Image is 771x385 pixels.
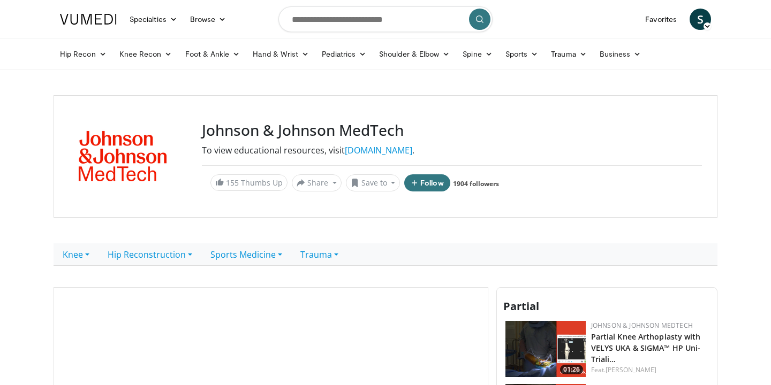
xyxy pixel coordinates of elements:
a: [PERSON_NAME] [606,365,656,374]
button: Share [292,174,342,191]
a: Trauma [291,243,347,266]
input: Search topics, interventions [278,6,493,32]
a: Specialties [123,9,184,30]
a: Foot & Ankle [179,43,247,65]
a: S [690,9,711,30]
a: Hip Recon [54,43,113,65]
button: Save to [346,174,400,191]
a: Pediatrics [315,43,373,65]
a: Trauma [545,43,593,65]
a: 01:26 [505,321,586,377]
button: Follow [404,174,450,191]
a: Hip Reconstruction [99,243,201,266]
a: Knee Recon [113,43,179,65]
span: Partial [503,299,539,313]
span: 01:26 [560,365,583,374]
a: Spine [456,43,498,65]
img: 54517014-b7e0-49d7-8366-be4d35b6cc59.png.150x105_q85_crop-smart_upscale.png [505,321,586,377]
a: Hand & Wrist [246,43,315,65]
div: To view educational resources, visit . [202,144,702,157]
a: Johnson & Johnson MedTech [591,321,693,330]
a: Knee [54,243,99,266]
a: Favorites [639,9,683,30]
a: Business [593,43,648,65]
a: Sports [499,43,545,65]
a: Shoulder & Elbow [373,43,456,65]
div: Feat. [591,365,708,375]
a: [DOMAIN_NAME] [345,144,412,156]
a: 155 Thumbs Up [210,174,288,191]
a: 1904 followers [453,179,499,188]
span: 155 [226,178,239,188]
h3: Johnson & Johnson MedTech [202,121,702,140]
a: Partial Knee Arthoplasty with VELYS UKA & SIGMA™ HP Uni- Triali… [591,332,701,364]
img: VuMedi Logo [60,14,117,25]
a: Sports Medicine [201,243,291,266]
a: Browse [184,9,233,30]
